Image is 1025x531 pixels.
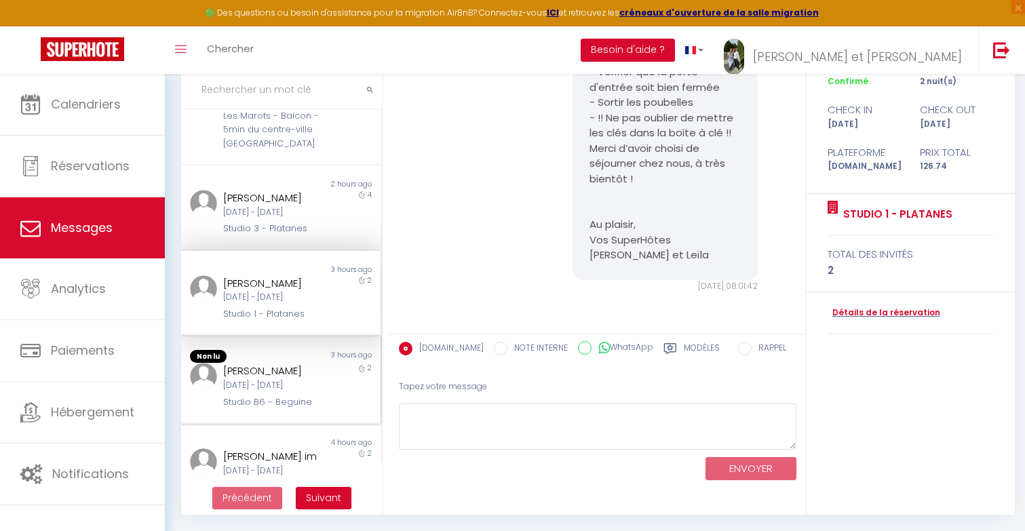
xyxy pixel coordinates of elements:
span: Calendriers [51,96,121,113]
span: Chercher [207,41,254,56]
div: [PERSON_NAME] im [223,448,322,465]
button: Ouvrir le widget de chat LiveChat [11,5,52,46]
span: Notifications [52,465,129,482]
div: 2 nuit(s) [910,75,1003,88]
span: Messages [51,219,113,236]
span: Non lu [190,350,227,363]
div: [DATE] 08:01:42 [573,280,758,293]
a: Chercher [197,26,264,74]
span: 4 [368,190,372,200]
a: ICI [547,7,559,18]
div: Studio B6 - Beguine [223,395,322,409]
a: ... [PERSON_NAME] et [PERSON_NAME] [714,26,979,74]
div: 126.74 [910,160,1003,173]
div: 4 hours ago [281,437,381,448]
span: Paiements [51,342,115,359]
div: [DATE] - [DATE] [223,379,322,392]
div: 3 hours ago [281,264,381,275]
p: - Vérifier que la porte d'entrée soit bien fermée [589,64,741,95]
div: 3 hours ago [281,350,381,363]
div: Prix total [910,144,1003,161]
div: [DOMAIN_NAME] [818,160,910,173]
p: Au plaisir, Vos SuperHôtes [PERSON_NAME] et Leïla [589,217,741,263]
div: Studio 1 - Platanes [223,307,322,321]
p: - !! Ne pas oublier de mettre les clés dans la boite à clé !! [589,111,741,141]
img: ... [190,448,217,475]
span: Confirmé [828,75,868,87]
label: [DOMAIN_NAME] [412,342,484,357]
div: check out [910,102,1003,118]
span: 2 [368,275,372,286]
div: [DATE] [910,118,1003,131]
button: Previous [212,487,282,510]
a: Studio 1 - Platanes [838,206,952,222]
div: [PERSON_NAME] [223,363,322,379]
span: Précédent [223,491,272,505]
div: Tapez votre message [399,370,796,404]
img: logout [993,41,1010,58]
button: ENVOYER [705,457,796,481]
p: - Sortir les poubelles [589,95,741,111]
input: Rechercher un mot clé [181,71,382,109]
div: [PERSON_NAME] [223,190,322,206]
div: [PERSON_NAME] [223,275,322,292]
div: [DATE] - [DATE] [223,465,322,477]
div: Balcon des Marots · Les Marots - Balcon - 5min du centre-ville [GEOGRAPHIC_DATA] [223,95,322,151]
button: Next [296,487,351,510]
img: Super Booking [41,37,124,61]
a: créneaux d'ouverture de la salle migration [619,7,819,18]
div: [DATE] - [DATE] [223,291,322,304]
label: NOTE INTERNE [507,342,568,357]
div: [DATE] - [DATE] [223,206,322,219]
div: 2 [828,262,994,279]
span: Hébergement [51,404,134,420]
div: [DATE] [818,118,910,131]
div: Studio 3 - Platanes [223,222,322,235]
img: ... [190,275,217,302]
div: total des invités [828,246,994,262]
div: 2 hours ago [281,179,381,190]
img: ... [190,190,217,217]
span: Réservations [51,157,130,174]
span: 2 [368,363,372,373]
span: [PERSON_NAME] et [PERSON_NAME] [753,48,962,65]
span: Suivant [306,491,341,505]
img: ... [190,363,217,390]
button: Besoin d'aide ? [581,39,675,62]
img: ... [724,39,744,75]
a: Détails de la réservation [828,307,940,319]
label: Modèles [684,342,720,359]
div: check in [818,102,910,118]
p: Merci d’avoir choisi de séjourner chez nous, à très bientôt ! [589,141,741,187]
label: WhatsApp [592,341,653,356]
span: Analytics [51,280,106,297]
div: Plateforme [818,144,910,161]
label: RAPPEL [752,342,786,357]
span: 2 [368,448,372,458]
